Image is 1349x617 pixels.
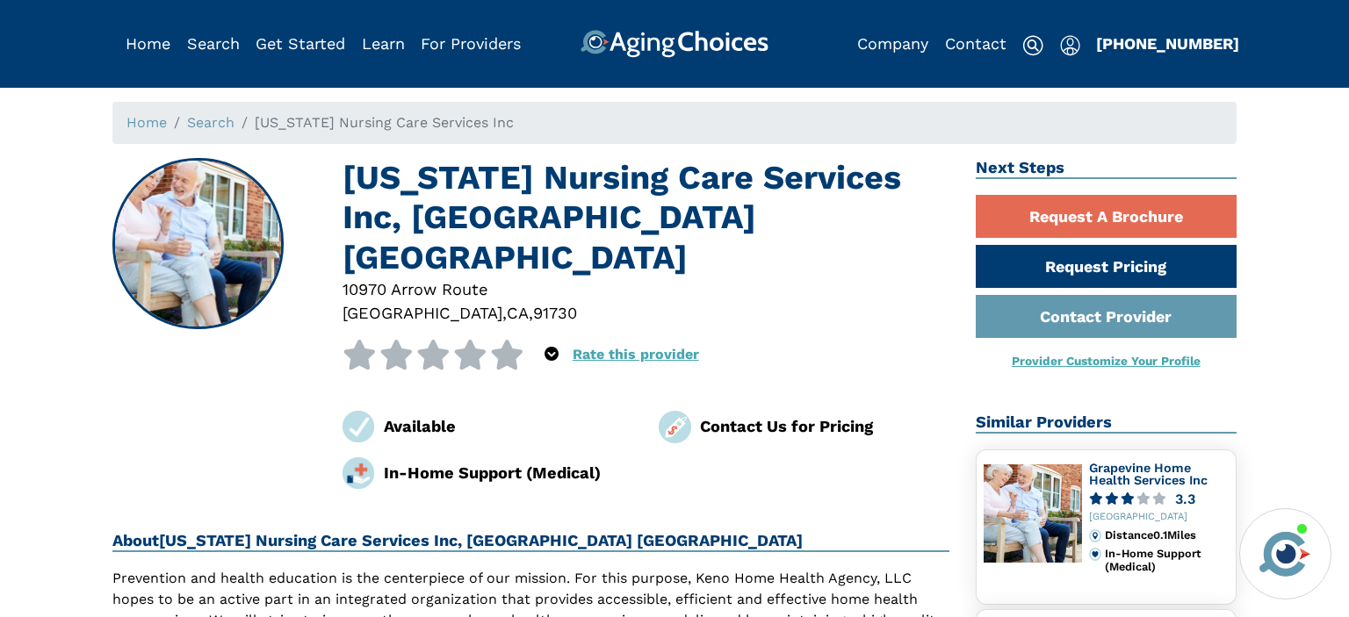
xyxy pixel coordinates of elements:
[187,30,240,58] div: Popover trigger
[1096,34,1239,53] a: [PHONE_NUMBER]
[126,114,167,131] a: Home
[112,531,949,552] h2: About [US_STATE] Nursing Care Services Inc, [GEOGRAPHIC_DATA] [GEOGRAPHIC_DATA]
[507,304,529,322] span: CA
[1105,529,1229,542] div: Distance 0.1 Miles
[502,304,507,322] span: ,
[533,301,577,325] div: 91730
[976,158,1237,179] h2: Next Steps
[976,245,1237,288] a: Request Pricing
[976,295,1237,338] a: Contact Provider
[529,304,533,322] span: ,
[255,114,514,131] span: [US_STATE] Nursing Care Services Inc
[1089,548,1101,560] img: primary.svg
[545,340,559,369] div: Popover trigger
[343,304,502,322] span: [GEOGRAPHIC_DATA]
[857,34,928,53] a: Company
[976,413,1237,434] h2: Similar Providers
[362,34,405,53] a: Learn
[187,114,234,131] a: Search
[343,277,949,301] div: 10970 Arrow Route
[421,34,521,53] a: For Providers
[1089,461,1208,487] a: Grapevine Home Health Services Inc
[1022,35,1043,56] img: search-icon.svg
[945,34,1006,53] a: Contact
[343,158,949,277] h1: [US_STATE] Nursing Care Services Inc, [GEOGRAPHIC_DATA] [GEOGRAPHIC_DATA]
[1060,30,1080,58] div: Popover trigger
[256,34,345,53] a: Get Started
[1012,354,1201,368] a: Provider Customize Your Profile
[573,346,699,362] a: Rate this provider
[1089,529,1101,542] img: distance.svg
[126,34,170,53] a: Home
[384,461,633,484] div: In-Home Support (Medical)
[384,414,633,438] div: Available
[112,102,1237,144] nav: breadcrumb
[1060,35,1080,56] img: user-icon.svg
[114,160,283,328] img: California Nursing Care Services Inc, Rancho Cucamonga CA
[976,195,1237,238] a: Request A Brochure
[1175,492,1195,506] div: 3.3
[1089,512,1230,523] div: [GEOGRAPHIC_DATA]
[1255,524,1315,584] img: avatar
[187,34,240,53] a: Search
[1089,492,1230,506] a: 3.3
[581,30,768,58] img: AgingChoices
[1105,548,1229,573] div: In-Home Support (Medical)
[700,414,949,438] div: Contact Us for Pricing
